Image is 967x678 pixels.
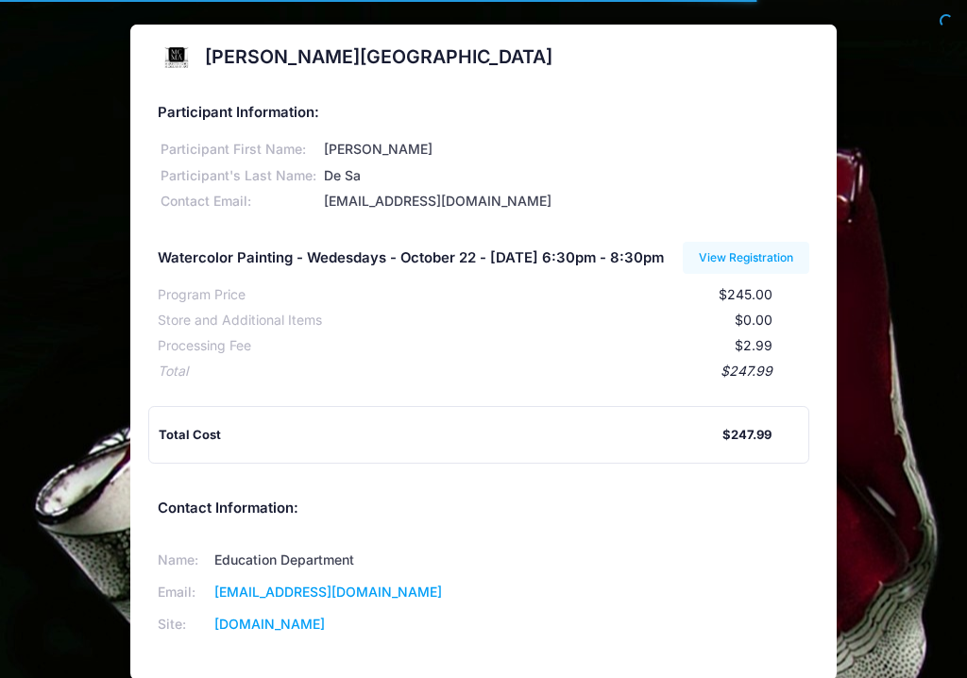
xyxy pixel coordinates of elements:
[158,336,251,356] div: Processing Fee
[158,285,246,305] div: Program Price
[158,577,208,609] td: Email:
[158,192,321,212] div: Contact Email:
[208,545,459,577] td: Education Department
[205,46,552,69] h2: [PERSON_NAME][GEOGRAPHIC_DATA]
[214,616,325,632] a: [DOMAIN_NAME]
[158,140,321,160] div: Participant First Name:
[722,426,772,445] div: $247.99
[321,140,810,160] div: [PERSON_NAME]
[158,362,188,381] div: Total
[322,311,772,331] div: $0.00
[158,500,809,517] h5: Contact Information:
[158,545,208,577] td: Name:
[158,311,322,331] div: Store and Additional Items
[158,250,664,267] h5: Watercolor Painting - Wedesdays - October 22 - [DATE] 6:30pm - 8:30pm
[188,362,772,381] div: $247.99
[719,286,772,302] span: $245.00
[321,192,810,212] div: [EMAIL_ADDRESS][DOMAIN_NAME]
[683,242,810,274] a: View Registration
[158,609,208,641] td: Site:
[251,336,772,356] div: $2.99
[158,105,809,122] h5: Participant Information:
[159,426,722,445] div: Total Cost
[321,166,810,186] div: De Sa
[158,166,321,186] div: Participant's Last Name:
[214,584,442,600] a: [EMAIL_ADDRESS][DOMAIN_NAME]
